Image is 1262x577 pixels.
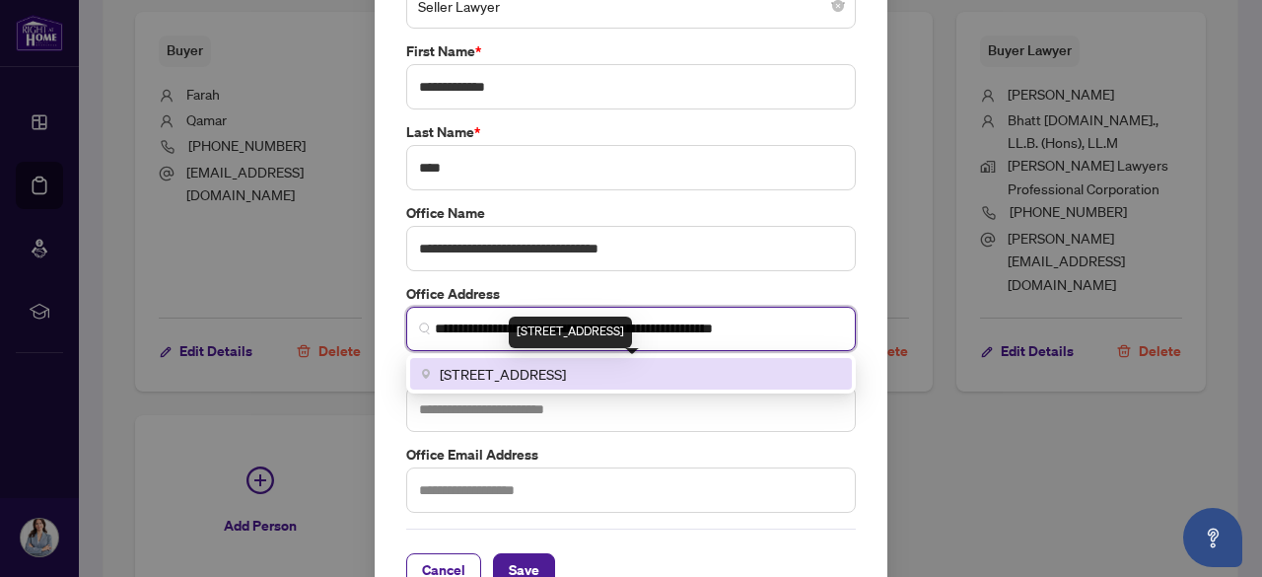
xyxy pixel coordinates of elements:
label: Office Name [406,202,856,224]
img: search_icon [419,323,431,334]
label: First Name [406,40,856,62]
label: Office Address [406,283,856,305]
label: Office Email Address [406,444,856,466]
label: Last Name [406,121,856,143]
span: [STREET_ADDRESS] [440,363,566,385]
div: [STREET_ADDRESS] [509,317,632,348]
button: Open asap [1183,508,1242,567]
